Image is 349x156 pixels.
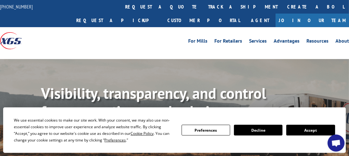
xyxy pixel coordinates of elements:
a: Resources [306,39,329,45]
div: We use essential cookies to make our site work. With your consent, we may also use non-essential ... [14,117,174,143]
a: For Retailers [214,39,242,45]
span: Preferences [104,137,126,143]
a: Agent [245,14,276,27]
a: Request a pickup [72,14,163,27]
a: Open chat [328,135,345,152]
a: Services [249,39,267,45]
a: Advantages [274,39,300,45]
a: About [335,39,349,45]
button: Accept [286,125,335,135]
a: Join Our Team [276,14,349,27]
a: Customer Portal [163,14,245,27]
a: For Mills [188,39,207,45]
button: Decline [234,125,282,135]
span: Cookie Policy [131,131,154,136]
b: Visibility, transparency, and control for your entire supply chain. [41,83,266,121]
div: Cookie Consent Prompt [3,107,346,153]
button: Preferences [182,125,230,135]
